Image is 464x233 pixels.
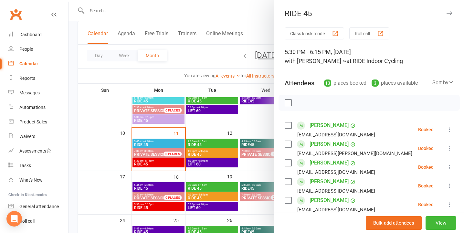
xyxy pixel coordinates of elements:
[285,48,454,66] div: 5:30 PM - 6:15 PM, [DATE]
[19,76,35,81] div: Reports
[19,119,47,124] div: Product Sales
[372,79,379,87] div: 3
[19,163,31,168] div: Tasks
[19,204,59,209] div: General attendance
[324,79,331,87] div: 13
[8,129,68,144] a: Waivers
[8,42,68,57] a: People
[8,86,68,100] a: Messages
[366,216,422,230] button: Bulk add attendees
[19,105,46,110] div: Automations
[297,206,375,214] div: [EMAIL_ADDRESS][DOMAIN_NAME]
[8,27,68,42] a: Dashboard
[8,173,68,187] a: What's New
[324,79,366,88] div: places booked
[8,57,68,71] a: Calendar
[19,148,51,154] div: Assessments
[418,202,434,207] div: Booked
[426,216,456,230] button: View
[310,195,349,206] a: [PERSON_NAME]
[418,127,434,132] div: Booked
[285,27,344,39] button: Class kiosk mode
[8,115,68,129] a: Product Sales
[418,184,434,188] div: Booked
[310,139,349,149] a: [PERSON_NAME]
[285,58,346,64] span: with [PERSON_NAME] ~
[19,90,40,95] div: Messages
[8,158,68,173] a: Tasks
[8,100,68,115] a: Automations
[418,165,434,169] div: Booked
[372,79,418,88] div: places available
[8,144,68,158] a: Assessments
[418,146,434,151] div: Booked
[8,71,68,86] a: Reports
[346,58,403,64] span: at RIDE Indoor Cycling
[19,32,42,37] div: Dashboard
[432,79,454,87] div: Sort by
[349,27,389,39] button: Roll call
[297,168,375,176] div: [EMAIL_ADDRESS][DOMAIN_NAME]
[19,47,33,52] div: People
[6,211,22,227] div: Open Intercom Messenger
[274,9,464,18] div: RIDE 45
[285,79,314,88] div: Attendees
[8,199,68,214] a: General attendance kiosk mode
[8,6,24,23] a: Clubworx
[19,177,43,183] div: What's New
[19,218,35,224] div: Roll call
[310,176,349,187] a: [PERSON_NAME]
[310,120,349,131] a: [PERSON_NAME]
[297,187,375,195] div: [EMAIL_ADDRESS][DOMAIN_NAME]
[310,158,349,168] a: [PERSON_NAME]
[19,134,35,139] div: Waivers
[297,131,375,139] div: [EMAIL_ADDRESS][DOMAIN_NAME]
[297,149,412,158] div: [EMAIL_ADDRESS][PERSON_NAME][DOMAIN_NAME]
[19,61,38,66] div: Calendar
[8,214,68,228] a: Roll call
